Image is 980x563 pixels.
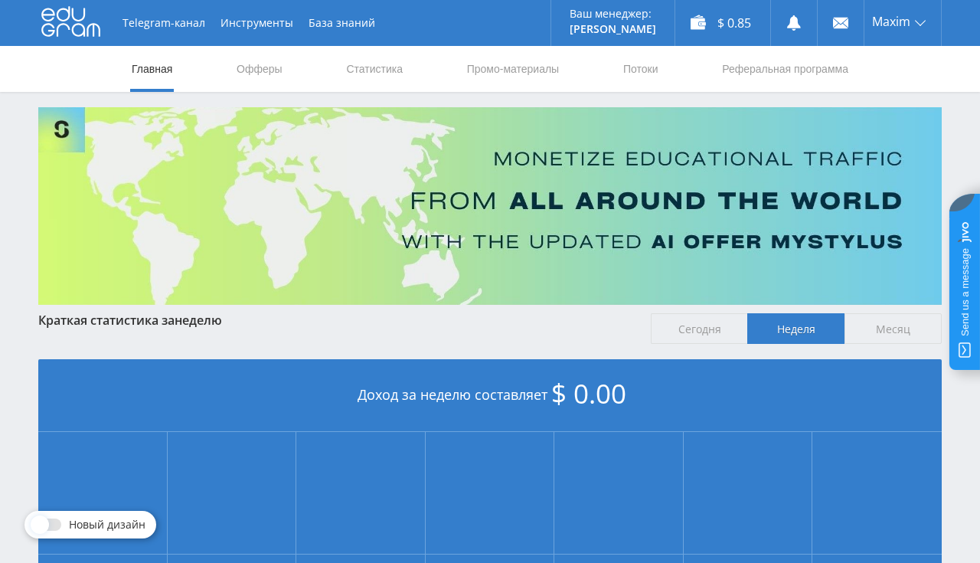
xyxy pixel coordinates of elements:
[130,46,174,92] a: Главная
[747,313,844,344] span: Неделя
[551,375,626,411] span: $ 0.00
[69,519,145,531] span: Новый дизайн
[175,312,222,329] span: неделю
[38,107,942,305] img: Banner
[622,46,660,92] a: Потоки
[651,313,748,344] span: Сегодня
[570,8,656,20] p: Ваш менеджер:
[720,46,850,92] a: Реферальная программа
[38,313,635,327] div: Краткая статистика за
[570,23,656,35] p: [PERSON_NAME]
[345,46,404,92] a: Статистика
[465,46,560,92] a: Промо-материалы
[38,359,942,432] div: Доход за неделю составляет
[844,313,942,344] span: Месяц
[872,15,910,28] span: Maxim
[235,46,284,92] a: Офферы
